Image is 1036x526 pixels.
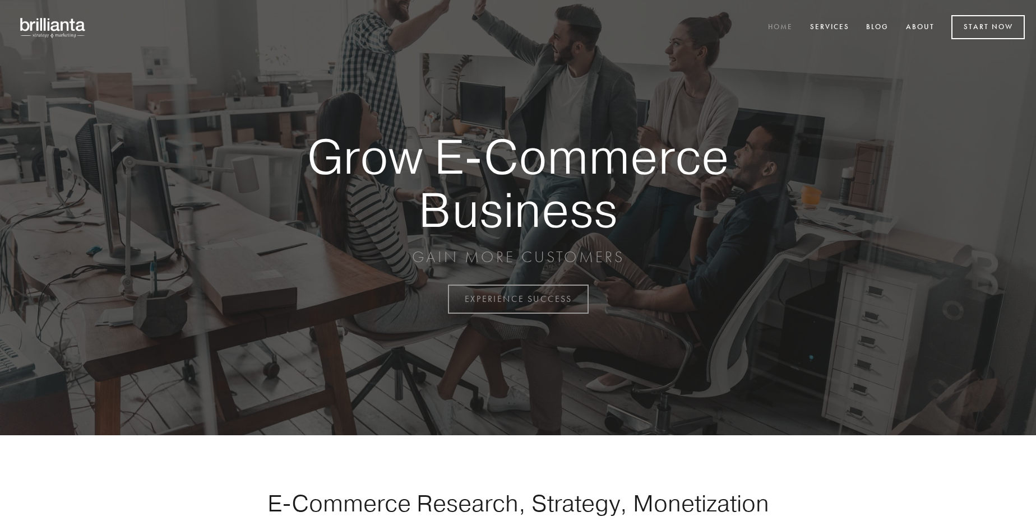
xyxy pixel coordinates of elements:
a: EXPERIENCE SUCCESS [448,285,589,314]
h1: E-Commerce Research, Strategy, Monetization [232,489,804,517]
strong: Grow E-Commerce Business [268,130,768,236]
img: brillianta - research, strategy, marketing [11,11,95,44]
a: Blog [859,18,896,37]
a: Home [761,18,800,37]
a: Start Now [951,15,1025,39]
p: GAIN MORE CUSTOMERS [268,247,768,267]
a: Services [803,18,857,37]
a: About [899,18,942,37]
